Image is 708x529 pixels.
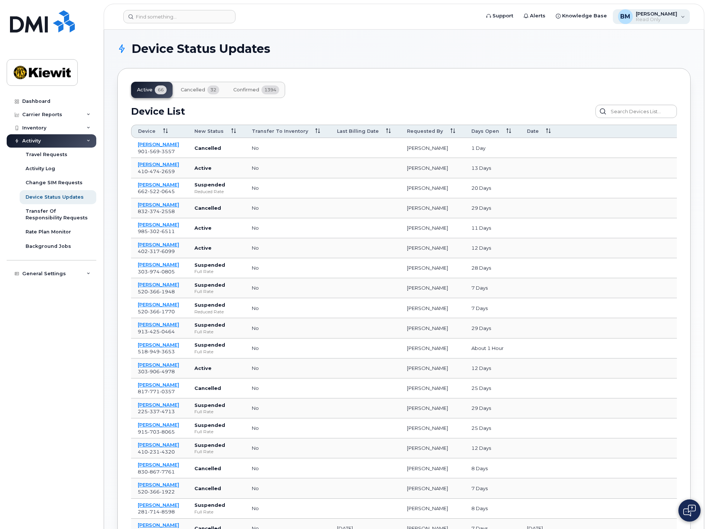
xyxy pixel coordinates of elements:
span: 337 [148,408,160,414]
td: [PERSON_NAME] [400,198,464,218]
span: 303 [138,368,175,374]
div: Full Rate [194,408,238,415]
a: [PERSON_NAME] [138,522,179,528]
td: Suspended [188,398,245,418]
td: no [245,338,330,358]
span: 867 [148,469,160,475]
td: 7 days [465,298,520,318]
td: no [245,378,330,398]
span: Last Billing Date [337,128,379,135]
span: 425 [148,328,160,334]
td: Suspended [188,338,245,358]
td: [PERSON_NAME] [400,499,464,519]
td: Suspended [188,298,245,318]
span: 4320 [160,449,175,455]
span: 662 [138,188,175,194]
span: 6099 [160,248,175,254]
td: 29 days [465,318,520,338]
span: Days Open [471,128,499,135]
a: [PERSON_NAME] [138,402,179,408]
span: 832 [138,208,175,214]
a: [PERSON_NAME] [138,342,179,348]
td: Suspended [188,499,245,519]
a: [PERSON_NAME] [138,362,179,368]
span: 569 [148,148,160,154]
span: 830 [138,469,175,475]
span: 8598 [160,509,175,515]
td: 13 days [465,158,520,178]
td: no [245,198,330,218]
td: 11 days [465,218,520,238]
span: 714 [148,509,160,515]
a: [PERSON_NAME] [138,161,179,167]
span: 474 [148,168,160,174]
span: 0805 [160,269,175,274]
a: [PERSON_NAME] [138,282,179,287]
td: [PERSON_NAME] [400,318,464,338]
div: Full Rate [194,448,238,455]
a: [PERSON_NAME] [138,422,179,428]
span: 913 [138,328,175,334]
td: no [245,418,330,438]
span: 2558 [160,208,175,214]
div: Full Rate [194,288,238,294]
td: [PERSON_NAME] [400,418,464,438]
span: 374 [148,208,160,214]
span: 303 [138,269,175,274]
td: 25 days [465,418,520,438]
span: 520 [138,309,175,314]
img: Open chat [683,505,696,516]
td: [PERSON_NAME] [400,158,464,178]
td: 29 days [465,198,520,218]
td: no [245,158,330,178]
span: Date [527,128,539,135]
span: 231 [148,449,160,455]
a: [PERSON_NAME] [138,321,179,327]
td: no [245,318,330,338]
a: [PERSON_NAME] [138,182,179,188]
td: no [245,398,330,418]
span: 974 [148,269,160,274]
td: Cancelled [188,478,245,498]
span: Confirmed [233,87,259,93]
td: [PERSON_NAME] [400,238,464,258]
td: Active [188,218,245,238]
span: 410 [138,449,175,455]
td: no [245,258,330,278]
span: Device [138,128,156,135]
input: Search Devices List... [595,105,677,118]
span: Cancelled [181,87,205,93]
a: [PERSON_NAME] [138,242,179,247]
td: Active [188,238,245,258]
div: Full Rate [194,348,238,355]
span: 949 [148,348,160,354]
div: Full Rate [194,328,238,335]
td: 7 days [465,478,520,498]
span: 771 [148,388,160,394]
td: Suspended [188,278,245,298]
span: 366 [148,489,160,495]
a: [PERSON_NAME] [138,262,179,267]
span: 915 [138,429,175,435]
span: 1922 [160,489,175,495]
span: 703 [148,429,160,435]
td: Suspended [188,438,245,458]
span: 520 [138,489,175,495]
td: no [245,458,330,478]
td: no [245,438,330,458]
h2: Device List [131,106,185,117]
span: 1770 [160,309,175,314]
td: 29 days [465,398,520,418]
span: 302 [148,228,160,234]
a: [PERSON_NAME] [138,382,179,388]
td: [PERSON_NAME] [400,398,464,418]
a: [PERSON_NAME] [138,462,179,468]
td: Cancelled [188,378,245,398]
span: 7761 [160,469,175,475]
span: 518 [138,348,175,354]
td: 8 days [465,499,520,519]
div: Full Rate [194,428,238,435]
td: no [245,358,330,378]
td: [PERSON_NAME] [400,338,464,358]
span: Requested By [407,128,443,135]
